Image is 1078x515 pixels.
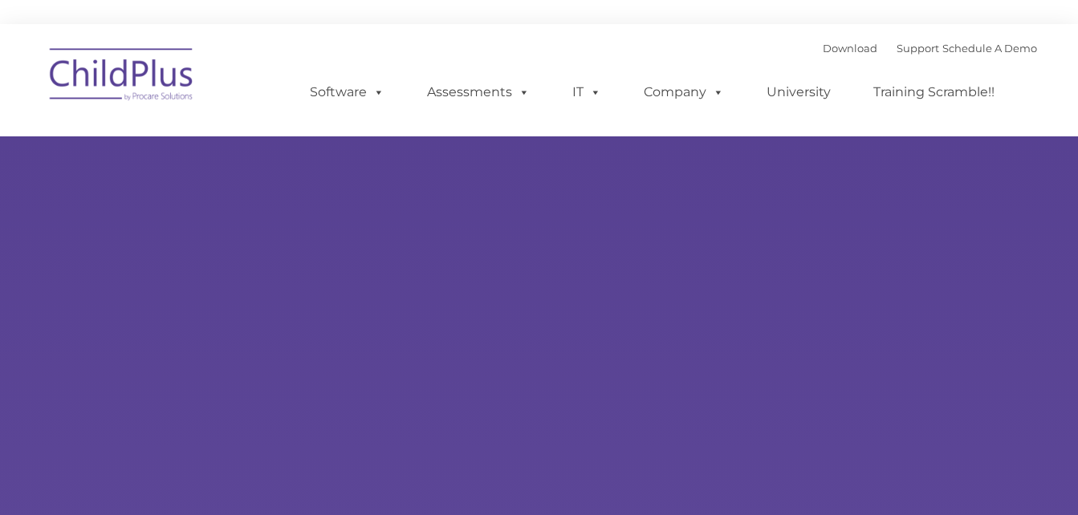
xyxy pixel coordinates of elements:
a: Download [823,42,877,55]
a: Training Scramble!! [857,76,1011,108]
a: Company [628,76,740,108]
img: ChildPlus by Procare Solutions [42,37,202,117]
a: IT [556,76,617,108]
font: | [823,42,1037,55]
a: Software [294,76,401,108]
a: Schedule A Demo [942,42,1037,55]
a: Support [897,42,939,55]
a: University [751,76,847,108]
a: Assessments [411,76,546,108]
